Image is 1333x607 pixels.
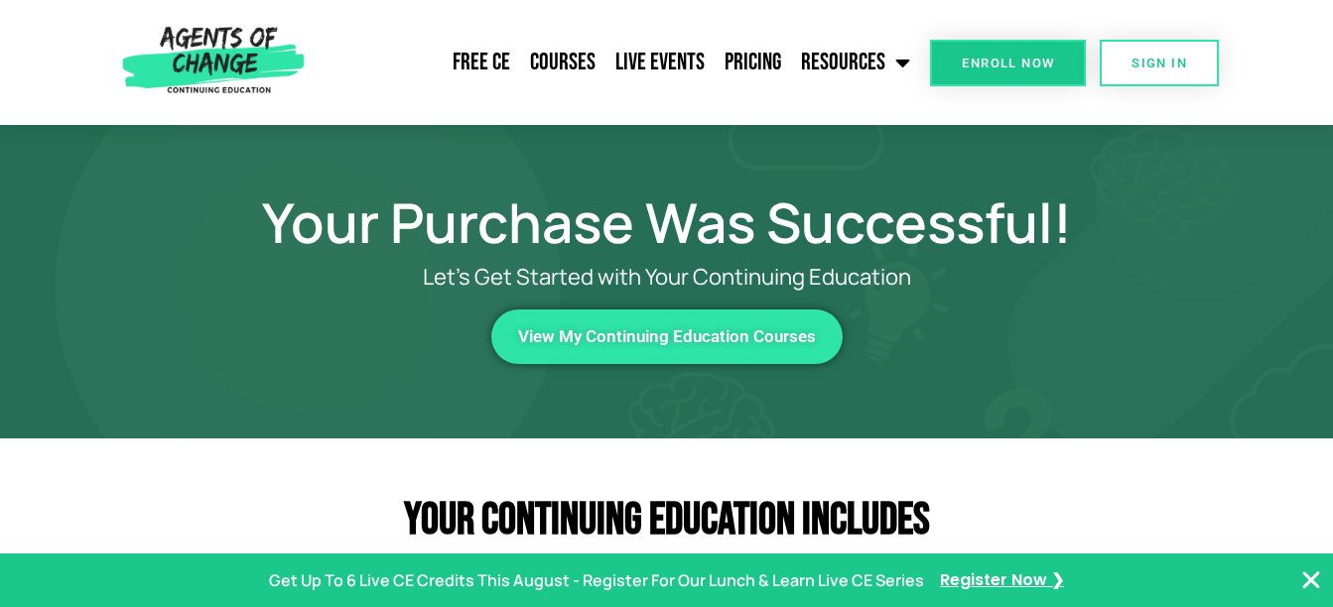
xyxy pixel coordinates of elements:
a: Register Now ❯ [940,566,1064,595]
a: Courses [520,38,605,87]
button: Close Banner [1299,568,1323,592]
span: Enroll Now [962,57,1054,69]
a: Free CE [443,38,520,87]
p: Get Up To 6 Live CE Credits This August - Register For Our Lunch & Learn Live CE Series [269,566,924,595]
h2: Your Continuing Education Includes [111,498,1223,543]
a: View My Continuing Education Courses [491,309,843,364]
a: Enroll Now [930,40,1086,86]
h1: Your Purchase Was Successful! [101,199,1233,245]
a: Resources [791,38,920,87]
span: View My Continuing Education Courses [518,328,816,345]
nav: Menu [313,38,920,87]
span: SIGN IN [1132,57,1187,69]
a: Live Events [605,38,715,87]
a: SIGN IN [1100,40,1219,86]
a: Pricing [715,38,791,87]
p: Let’s Get Started with Your Continuing Education [181,265,1153,290]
